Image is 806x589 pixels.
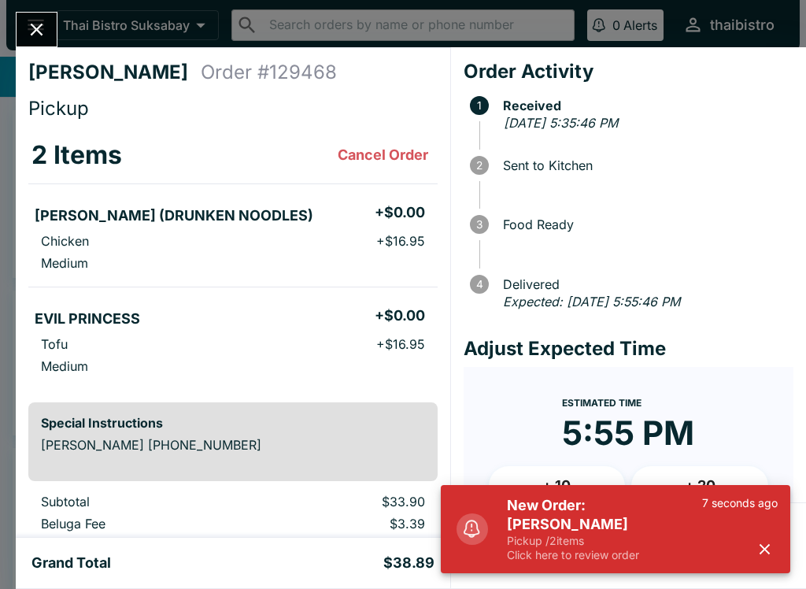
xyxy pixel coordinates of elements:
text: 3 [476,218,482,231]
span: Pickup [28,97,89,120]
p: $3.39 [270,516,424,532]
span: Estimated Time [562,397,641,409]
p: 7 seconds ago [702,496,778,510]
h4: Order # 129468 [201,61,337,84]
table: orders table [28,494,438,582]
em: Expected: [DATE] 5:55:46 PM [503,294,680,309]
h5: [PERSON_NAME] (DRUNKEN NOODLES) [35,206,313,225]
p: [PERSON_NAME] [PHONE_NUMBER] [41,437,425,453]
span: Received [495,98,793,113]
h5: Grand Total [31,554,111,572]
p: Pickup / 2 items [507,534,702,548]
text: 4 [475,278,482,291]
p: Chicken [41,233,89,249]
p: + $16.95 [376,336,425,352]
time: 5:55 PM [562,413,694,454]
button: + 10 [489,466,626,506]
h5: $38.89 [383,554,434,572]
p: $33.90 [270,494,424,509]
h5: + $0.00 [375,306,425,325]
h5: + $0.00 [375,203,425,222]
p: Medium [41,358,88,374]
span: Sent to Kitchen [495,158,793,172]
em: [DATE] 5:35:46 PM [504,115,618,131]
h4: [PERSON_NAME] [28,61,201,84]
h5: New Order: [PERSON_NAME] [507,496,702,534]
p: Tofu [41,336,68,352]
span: Delivered [495,277,793,291]
text: 2 [476,159,482,172]
h4: Order Activity [464,60,793,83]
h6: Special Instructions [41,415,425,431]
text: 1 [477,99,482,112]
p: Click here to review order [507,548,702,562]
p: Medium [41,255,88,271]
p: Beluga Fee [41,516,245,532]
h3: 2 Items [31,139,122,171]
button: Close [17,13,57,46]
button: Cancel Order [331,139,434,171]
span: Food Ready [495,217,793,232]
p: Subtotal [41,494,245,509]
table: orders table [28,127,438,390]
p: + $16.95 [376,233,425,249]
h5: EVIL PRINCESS [35,309,140,328]
button: + 20 [631,466,768,506]
h4: Adjust Expected Time [464,337,793,361]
